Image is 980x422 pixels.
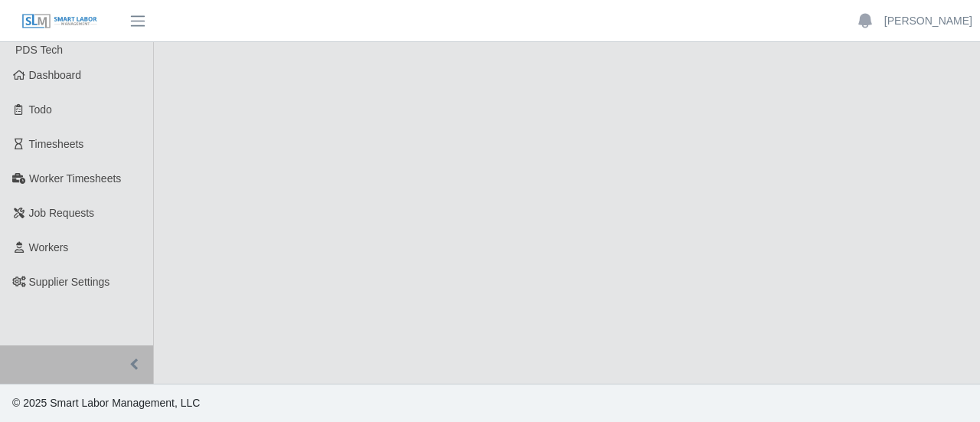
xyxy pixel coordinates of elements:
img: SLM Logo [21,13,98,30]
span: Dashboard [29,69,82,81]
span: © 2025 Smart Labor Management, LLC [12,397,200,409]
span: Workers [29,241,69,254]
span: Timesheets [29,138,84,150]
span: Supplier Settings [29,276,110,288]
span: Todo [29,103,52,116]
span: Worker Timesheets [29,172,121,185]
span: PDS Tech [15,44,63,56]
a: [PERSON_NAME] [884,13,972,29]
span: Job Requests [29,207,95,219]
